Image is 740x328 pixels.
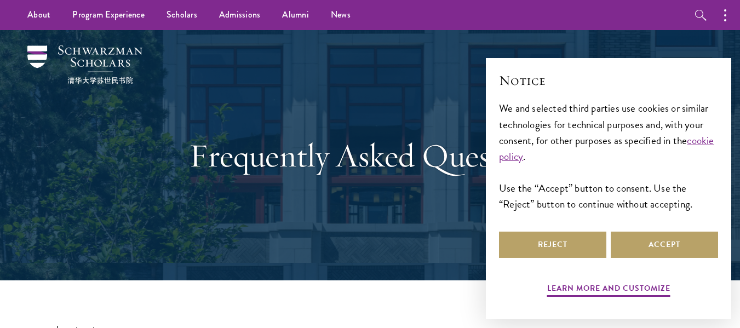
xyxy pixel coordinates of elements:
button: Learn more and customize [547,281,670,298]
button: Reject [499,232,606,258]
a: cookie policy [499,133,714,164]
div: We and selected third parties use cookies or similar technologies for technical purposes and, wit... [499,100,718,211]
img: Schwarzman Scholars [27,45,142,84]
button: Accept [611,232,718,258]
h2: Notice [499,71,718,90]
h1: Frequently Asked Questions [181,136,559,175]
